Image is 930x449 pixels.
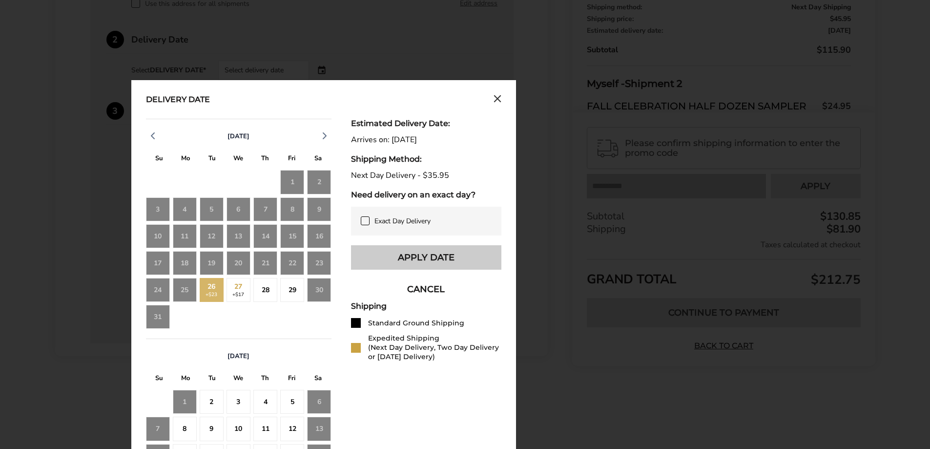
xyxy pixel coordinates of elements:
[374,216,431,226] span: Exact Day Delivery
[351,119,501,128] div: Estimated Delivery Date:
[252,152,278,167] div: T
[199,152,225,167] div: T
[225,152,251,167] div: W
[351,171,501,180] div: Next Day Delivery - $35.95
[351,301,501,311] div: Shipping
[227,352,249,361] span: [DATE]
[172,372,199,387] div: M
[351,245,501,270] button: Apply Date
[305,152,331,167] div: S
[199,372,225,387] div: T
[146,372,172,387] div: S
[252,372,278,387] div: T
[494,95,501,106] button: Close calendar
[172,152,199,167] div: M
[225,372,251,387] div: W
[351,135,501,145] div: Arrives on: [DATE]
[224,132,253,141] button: [DATE]
[278,372,305,387] div: F
[368,334,501,362] div: Expedited Shipping (Next Day Delivery, Two Day Delivery or [DATE] Delivery)
[146,152,172,167] div: S
[227,132,249,141] span: [DATE]
[305,372,331,387] div: S
[351,277,501,301] button: CANCEL
[351,154,501,164] div: Shipping Method:
[278,152,305,167] div: F
[368,319,464,328] div: Standard Ground Shipping
[351,190,501,199] div: Need delivery on an exact day?
[224,352,253,361] button: [DATE]
[146,95,210,106] div: Delivery Date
